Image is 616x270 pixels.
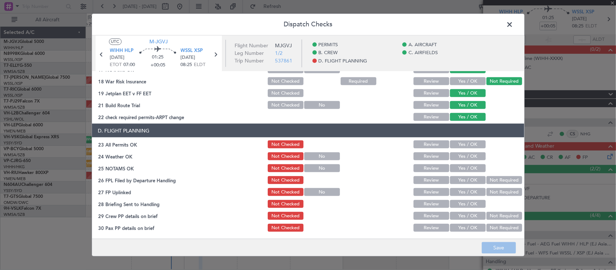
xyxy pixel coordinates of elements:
[450,188,486,196] button: Yes / OK
[486,176,522,184] button: Not Required
[450,77,486,85] button: Yes / OK
[450,140,486,148] button: Yes / OK
[450,89,486,97] button: Yes / OK
[450,101,486,109] button: Yes / OK
[92,14,524,35] header: Dispatch Checks
[486,224,522,232] button: Not Required
[450,164,486,172] button: Yes / OK
[450,152,486,160] button: Yes / OK
[486,77,522,85] button: Not Required
[450,224,486,232] button: Yes / OK
[450,113,486,121] button: Yes / OK
[450,212,486,220] button: Yes / OK
[450,200,486,208] button: Yes / OK
[486,188,522,196] button: Not Required
[450,176,486,184] button: Yes / OK
[486,212,522,220] button: Not Required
